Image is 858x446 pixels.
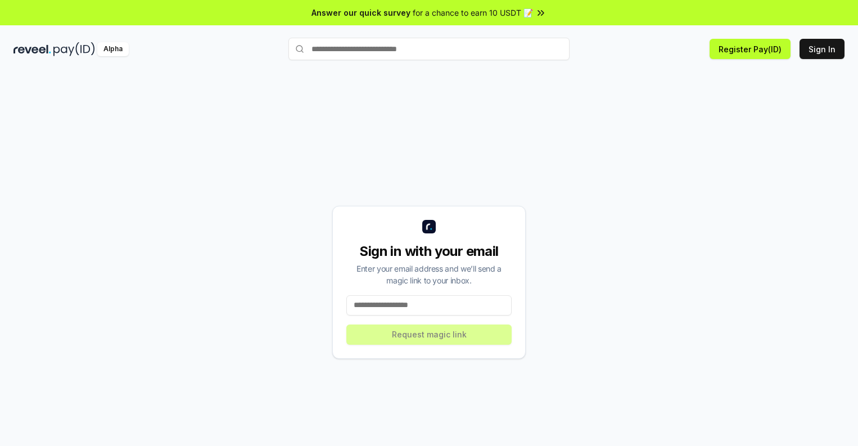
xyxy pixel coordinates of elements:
div: Alpha [97,42,129,56]
button: Register Pay(ID) [710,39,791,59]
div: Enter your email address and we’ll send a magic link to your inbox. [346,263,512,286]
img: pay_id [53,42,95,56]
span: for a chance to earn 10 USDT 📝 [413,7,533,19]
img: logo_small [422,220,436,233]
img: reveel_dark [13,42,51,56]
button: Sign In [800,39,845,59]
span: Answer our quick survey [311,7,410,19]
div: Sign in with your email [346,242,512,260]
